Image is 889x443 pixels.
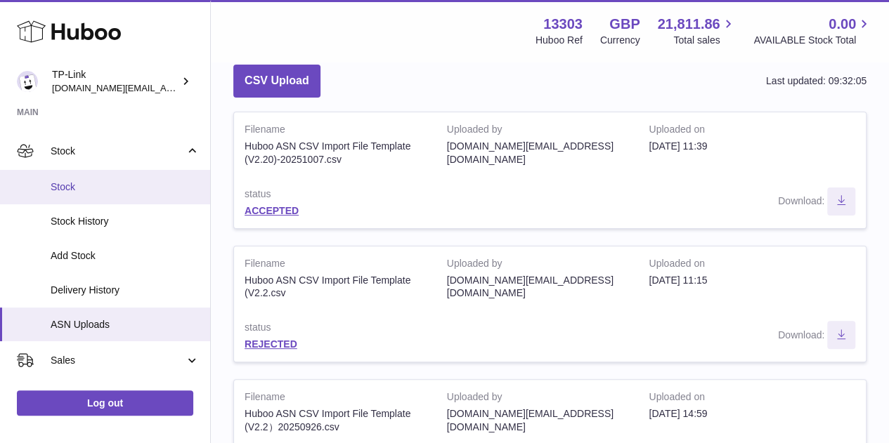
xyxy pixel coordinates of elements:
[447,274,628,300] div: [DOMAIN_NAME][EMAIL_ADDRESS][DOMAIN_NAME]
[51,284,200,297] span: Delivery History
[827,187,855,216] button: Download ASN file
[649,390,830,407] strong: Uploaded on
[673,34,736,47] span: Total sales
[649,407,830,421] div: [DATE] 14:59
[233,65,320,98] button: CSV Upload
[753,34,872,47] span: AVAILABLE Stock Total
[51,354,185,367] span: Sales
[245,140,426,166] div: Huboo ASN CSV Import File Template (V2.20)-20251007.csv
[447,257,628,274] strong: Uploaded by
[17,71,38,92] img: purchase.uk@tp-link.com
[17,390,193,416] a: Log out
[52,68,179,95] div: TP-Link
[447,407,628,434] div: [DOMAIN_NAME][EMAIL_ADDRESS][DOMAIN_NAME]
[245,274,426,300] div: Huboo ASN CSV Import File Template (V2.2.csv
[447,390,628,407] strong: Uploaded by
[536,34,583,47] div: Huboo Ref
[657,15,720,34] span: 21,811.86
[245,321,426,338] strong: status
[543,15,583,34] strong: 13303
[245,390,426,407] strong: Filename
[245,407,426,434] div: Huboo ASN CSV Import File Template (V2.2）20250926.csv
[778,329,827,344] strong: Download
[245,187,426,204] strong: status
[245,123,426,140] strong: Filename
[245,205,299,216] a: ACCEPTED
[753,15,872,47] a: 0.00 AVAILABLE Stock Total
[827,321,855,349] button: Download ASN file
[609,15,640,34] strong: GBP
[51,145,185,158] span: Stock
[829,15,856,34] span: 0.00
[51,249,200,263] span: Add Stock
[649,274,830,287] div: [DATE] 11:15
[600,34,640,47] div: Currency
[447,140,628,166] div: [DOMAIN_NAME][EMAIL_ADDRESS][DOMAIN_NAME]
[51,180,200,194] span: Stock
[649,257,830,274] strong: Uploaded on
[245,338,297,350] a: REJECTED
[649,123,830,140] strong: Uploaded on
[778,195,827,210] strong: Download
[52,82,280,93] span: [DOMAIN_NAME][EMAIL_ADDRESS][DOMAIN_NAME]
[51,215,200,228] span: Stock History
[649,140,830,153] div: [DATE] 11:39
[766,74,867,88] div: Last updated: 09:32:05
[657,15,736,47] a: 21,811.86 Total sales
[51,318,200,331] span: ASN Uploads
[245,257,426,274] strong: Filename
[447,123,628,140] strong: Uploaded by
